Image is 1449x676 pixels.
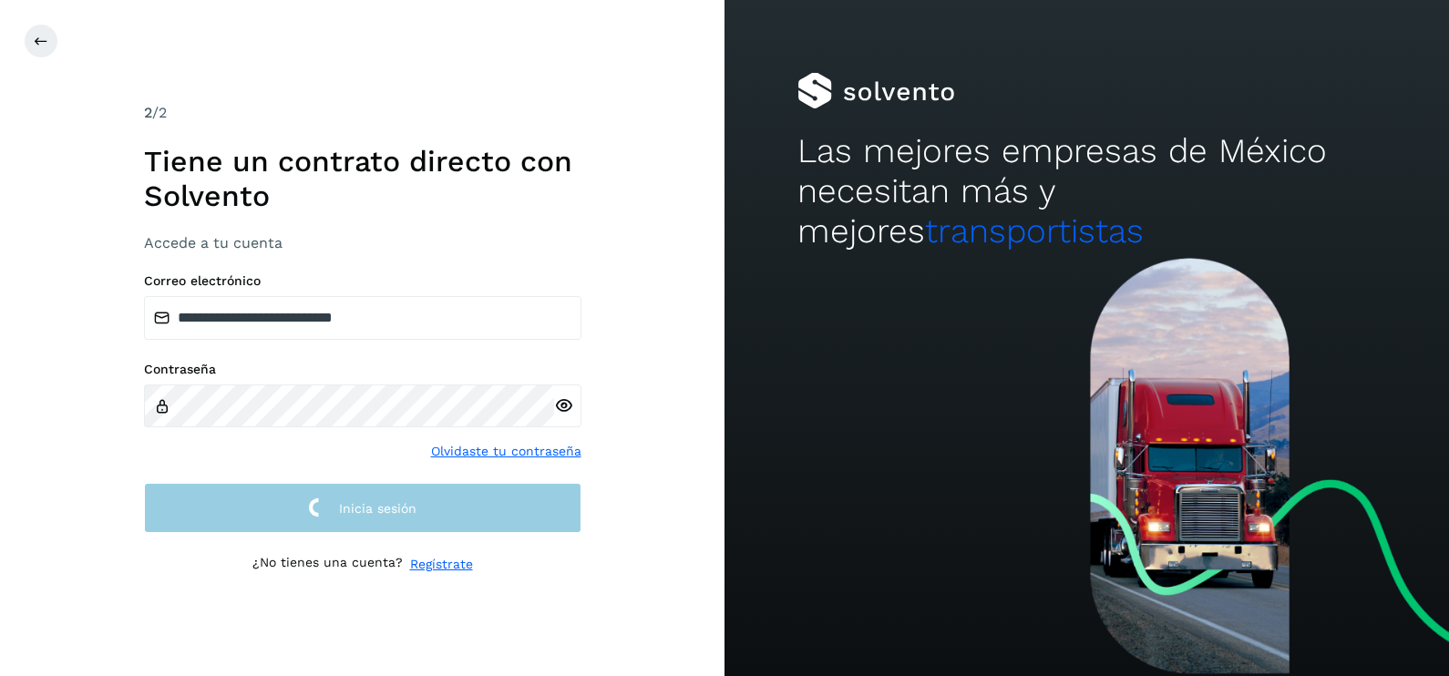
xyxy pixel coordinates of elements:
button: Inicia sesión [144,483,581,533]
span: transportistas [925,211,1144,251]
a: Regístrate [410,555,473,574]
span: 2 [144,104,152,121]
h3: Accede a tu cuenta [144,234,581,251]
label: Correo electrónico [144,273,581,289]
h2: Las mejores empresas de México necesitan más y mejores [797,131,1377,252]
span: Inicia sesión [339,502,416,515]
a: Olvidaste tu contraseña [431,442,581,461]
label: Contraseña [144,362,581,377]
p: ¿No tienes una cuenta? [252,555,403,574]
h1: Tiene un contrato directo con Solvento [144,144,581,214]
div: /2 [144,102,581,124]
